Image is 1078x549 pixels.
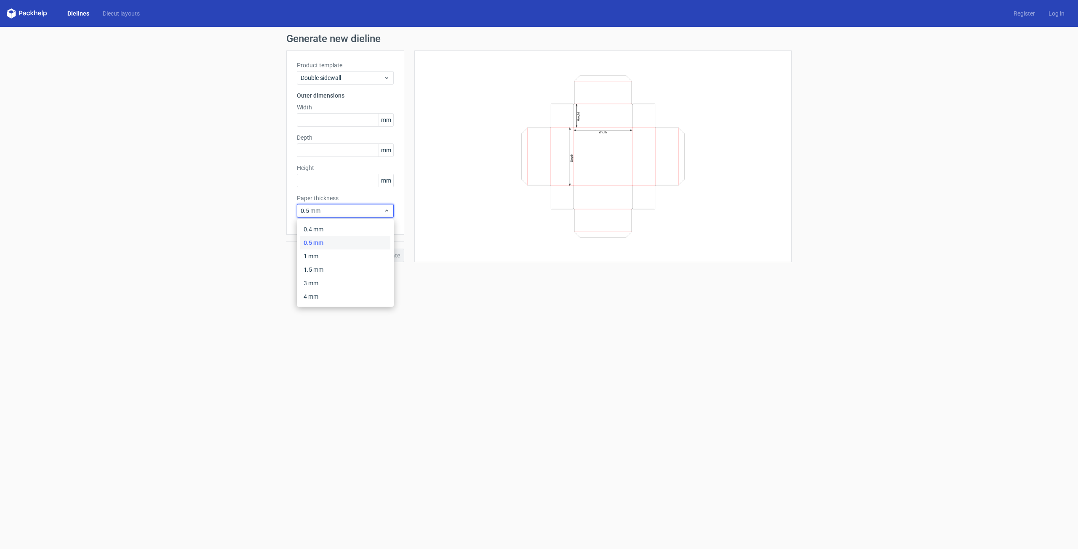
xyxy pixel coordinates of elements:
[300,263,390,276] div: 1.5 mm
[96,9,147,18] a: Diecut layouts
[297,91,394,100] h3: Outer dimensions
[61,9,96,18] a: Dielines
[297,194,394,202] label: Paper thickness
[300,249,390,263] div: 1 mm
[379,144,393,156] span: mm
[300,236,390,249] div: 0.5 mm
[1007,9,1042,18] a: Register
[1042,9,1071,18] a: Log in
[297,133,394,142] label: Depth
[297,164,394,172] label: Height
[297,61,394,69] label: Product template
[379,174,393,187] span: mm
[300,290,390,303] div: 4 mm
[300,276,390,290] div: 3 mm
[599,130,607,134] text: Width
[301,74,384,82] span: Double sidewall
[379,114,393,126] span: mm
[570,154,574,162] text: Depth
[300,223,390,236] div: 0.4 mm
[576,112,580,121] text: Height
[297,103,394,111] label: Width
[301,207,384,215] span: 0.5 mm
[286,34,792,44] h1: Generate new dieline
